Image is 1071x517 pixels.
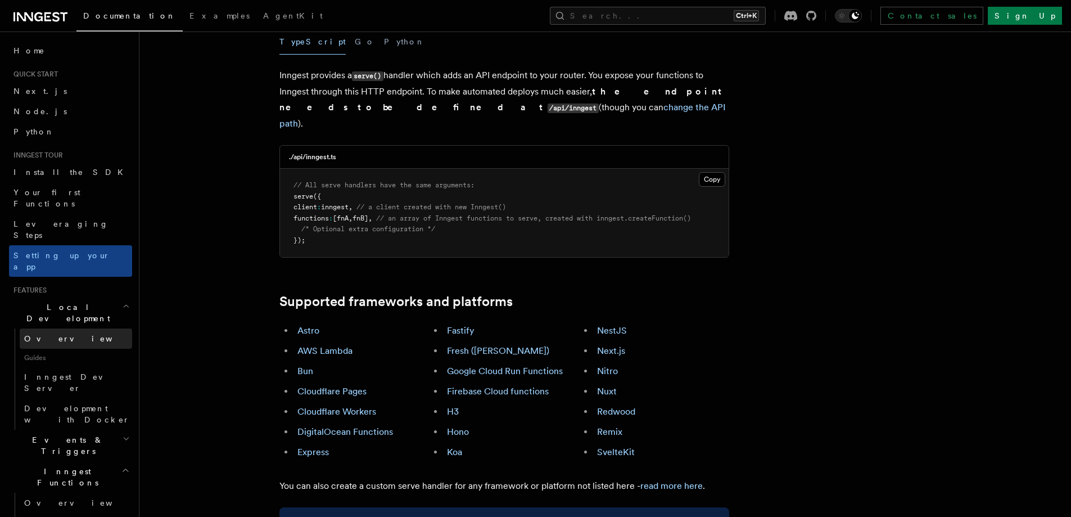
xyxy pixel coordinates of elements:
button: Go [355,29,375,55]
a: NestJS [597,325,627,336]
button: Inngest Functions [9,461,132,493]
a: Leveraging Steps [9,214,132,245]
span: [fnA [333,214,349,222]
a: Contact sales [880,7,983,25]
span: serve [293,192,313,200]
a: Install the SDK [9,162,132,182]
a: DigitalOcean Functions [297,426,393,437]
span: Leveraging Steps [13,219,109,240]
a: Setting up your app [9,245,132,277]
button: Search...Ctrl+K [550,7,766,25]
a: Overview [20,329,132,349]
span: Your first Functions [13,188,80,208]
span: , [349,214,353,222]
span: Inngest Dev Server [24,372,120,393]
a: AgentKit [256,3,329,30]
span: Quick start [9,70,58,79]
a: Google Cloud Run Functions [447,366,563,376]
code: serve() [352,71,383,81]
span: // a client created with new Inngest() [356,203,506,211]
kbd: Ctrl+K [734,10,759,21]
span: Guides [20,349,132,367]
a: Home [9,41,132,61]
div: Local Development [9,329,132,430]
code: /api/inngest [548,104,599,113]
span: AgentKit [263,11,323,20]
span: Examples [189,11,250,20]
span: , [368,214,372,222]
a: Astro [297,325,319,336]
span: Next.js [13,87,67,96]
a: Your first Functions [9,182,132,214]
span: client [293,203,317,211]
a: Koa [447,447,462,457]
span: Setting up your app [13,251,110,271]
a: Supported frameworks and platforms [279,294,513,309]
a: Remix [597,426,622,437]
a: Cloudflare Pages [297,386,367,397]
a: Nuxt [597,386,617,397]
a: Firebase Cloud functions [447,386,549,397]
button: Local Development [9,297,132,329]
span: Inngest Functions [9,466,121,488]
span: fnB] [353,214,368,222]
button: TypeScript [279,29,346,55]
span: Events & Triggers [9,434,123,457]
span: // All serve handlers have the same arguments: [293,181,475,189]
a: Nitro [597,366,618,376]
a: Next.js [9,81,132,101]
span: Overview [24,498,140,507]
a: Overview [20,493,132,513]
span: functions [293,214,329,222]
span: Documentation [83,11,176,20]
a: Cloudflare Workers [297,406,376,417]
span: // an array of Inngest functions to serve, created with inngest.createFunction() [376,214,691,222]
span: }); [293,236,305,244]
span: ({ [313,192,321,200]
span: Overview [24,334,140,343]
span: Development with Docker [24,404,130,424]
a: Bun [297,366,313,376]
a: Development with Docker [20,398,132,430]
a: Express [297,447,329,457]
span: Inngest tour [9,151,63,160]
span: Python [13,127,55,136]
a: Next.js [597,345,625,356]
span: Local Development [9,302,123,324]
h3: ./api/inngest.ts [289,152,336,161]
span: Features [9,286,47,295]
button: Events & Triggers [9,430,132,461]
a: Redwood [597,406,635,417]
span: /* Optional extra configuration */ [301,225,435,233]
p: You can also create a custom serve handler for any framework or platform not listed here - . [279,478,729,494]
a: Python [9,122,132,142]
button: Toggle dark mode [835,9,862,23]
a: Hono [447,426,469,437]
span: Node.js [13,107,67,116]
a: AWS Lambda [297,345,353,356]
p: Inngest provides a handler which adds an API endpoint to your router. You expose your functions t... [279,68,729,132]
button: Copy [699,172,725,187]
a: Sign Up [988,7,1062,25]
a: read more here [640,480,703,491]
button: Python [384,29,425,55]
span: : [329,214,333,222]
a: Inngest Dev Server [20,367,132,398]
a: Documentation [76,3,183,32]
a: Fastify [447,325,475,336]
span: Install the SDK [13,168,130,177]
a: Examples [183,3,256,30]
span: Home [13,45,45,56]
a: Node.js [9,101,132,122]
span: , [349,203,353,211]
a: Fresh ([PERSON_NAME]) [447,345,549,356]
span: : [317,203,321,211]
a: H3 [447,406,459,417]
a: SvelteKit [597,447,635,457]
span: inngest [321,203,349,211]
